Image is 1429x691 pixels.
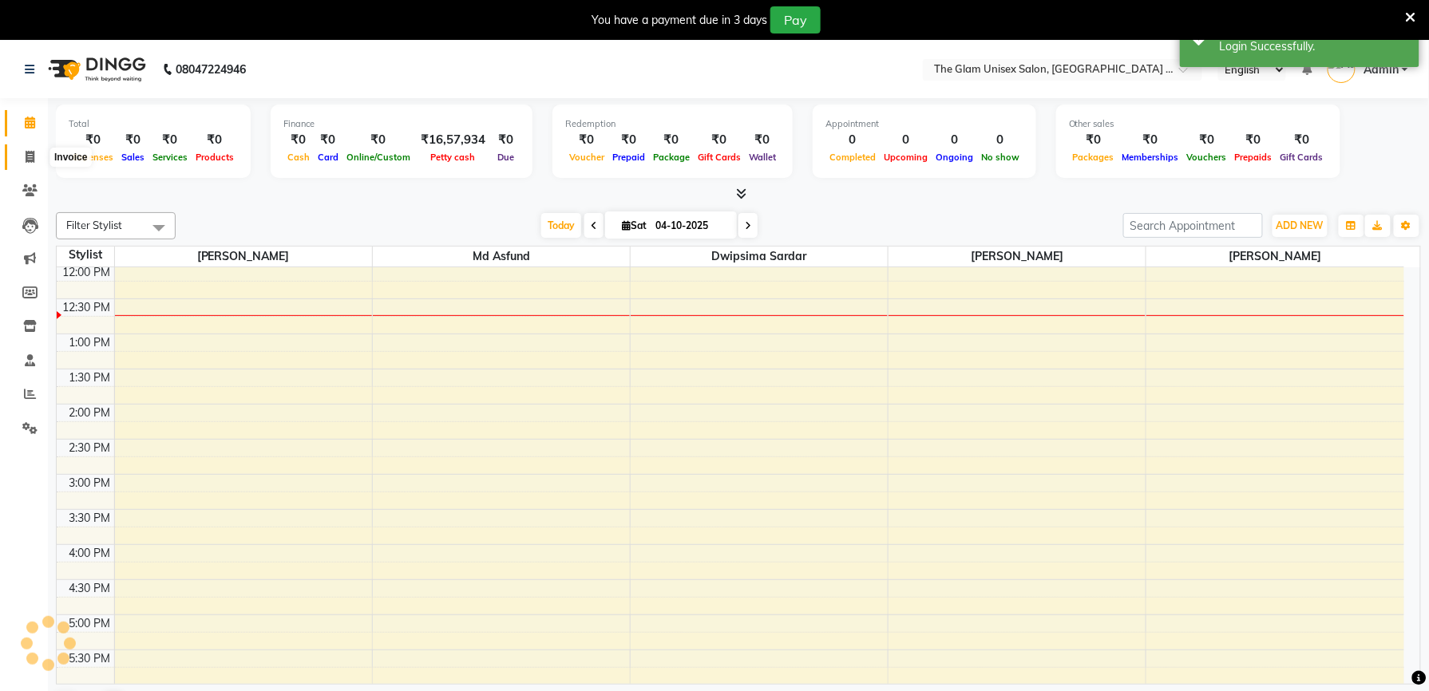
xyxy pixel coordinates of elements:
span: Online/Custom [342,152,414,163]
span: [PERSON_NAME] [889,247,1146,267]
span: Today [541,213,581,238]
div: Appointment [825,117,1023,131]
input: 2025-10-04 [651,214,730,238]
span: Packages [1069,152,1118,163]
button: ADD NEW [1273,215,1328,237]
span: Products [192,152,238,163]
div: Stylist [57,247,114,263]
div: ₹0 [117,131,148,149]
button: Pay [770,6,821,34]
span: Cash [283,152,314,163]
div: ₹0 [1069,131,1118,149]
span: Sales [117,152,148,163]
div: Other sales [1069,117,1328,131]
div: Finance [283,117,520,131]
div: 0 [977,131,1023,149]
div: ₹0 [283,131,314,149]
span: Ongoing [932,152,977,163]
div: Login Successfully. [1220,38,1407,55]
span: No show [977,152,1023,163]
div: 12:30 PM [60,299,114,316]
span: Filter Stylist [66,219,122,231]
div: 2:30 PM [66,440,114,456]
span: Gift Cards [694,152,745,163]
b: 08047224946 [176,47,246,92]
div: ₹0 [342,131,414,149]
span: Petty cash [427,152,480,163]
div: Redemption [565,117,780,131]
div: 1:00 PM [66,334,114,351]
div: Total [69,117,238,131]
span: Gift Cards [1277,152,1328,163]
span: Services [148,152,192,163]
span: Vouchers [1183,152,1231,163]
span: Prepaid [608,152,649,163]
span: Package [649,152,694,163]
div: 3:00 PM [66,475,114,492]
div: ₹0 [69,131,117,149]
span: Dwipsima Sardar [631,247,888,267]
span: Admin [1364,61,1399,78]
div: Invoice [50,148,91,167]
span: ADD NEW [1277,219,1324,231]
span: Wallet [745,152,780,163]
input: Search Appointment [1123,213,1263,238]
div: You have a payment due in 3 days [592,12,767,29]
div: ₹0 [565,131,608,149]
div: 0 [932,131,977,149]
div: 5:30 PM [66,650,114,667]
div: ₹0 [608,131,649,149]
span: [PERSON_NAME] [1146,247,1404,267]
div: ₹0 [1277,131,1328,149]
div: ₹0 [694,131,745,149]
div: 0 [880,131,932,149]
span: Voucher [565,152,608,163]
span: Prepaids [1231,152,1277,163]
div: 3:30 PM [66,510,114,527]
div: ₹0 [492,131,520,149]
div: ₹16,57,934 [414,131,492,149]
div: ₹0 [1183,131,1231,149]
div: 5:00 PM [66,615,114,632]
span: Upcoming [880,152,932,163]
div: ₹0 [649,131,694,149]
span: Md Asfund [373,247,630,267]
div: 1:30 PM [66,369,114,386]
div: ₹0 [192,131,238,149]
span: Card [314,152,342,163]
div: ₹0 [148,131,192,149]
span: Memberships [1118,152,1183,163]
div: ₹0 [1231,131,1277,149]
div: 12:00 PM [60,264,114,281]
div: 0 [825,131,880,149]
img: Admin [1328,55,1356,83]
span: Sat [618,219,651,231]
div: ₹0 [314,131,342,149]
div: 4:30 PM [66,580,114,597]
div: ₹0 [745,131,780,149]
div: 2:00 PM [66,405,114,421]
div: ₹0 [1118,131,1183,149]
span: Completed [825,152,880,163]
span: Due [493,152,518,163]
div: 4:00 PM [66,545,114,562]
img: logo [41,47,150,92]
span: [PERSON_NAME] [115,247,372,267]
